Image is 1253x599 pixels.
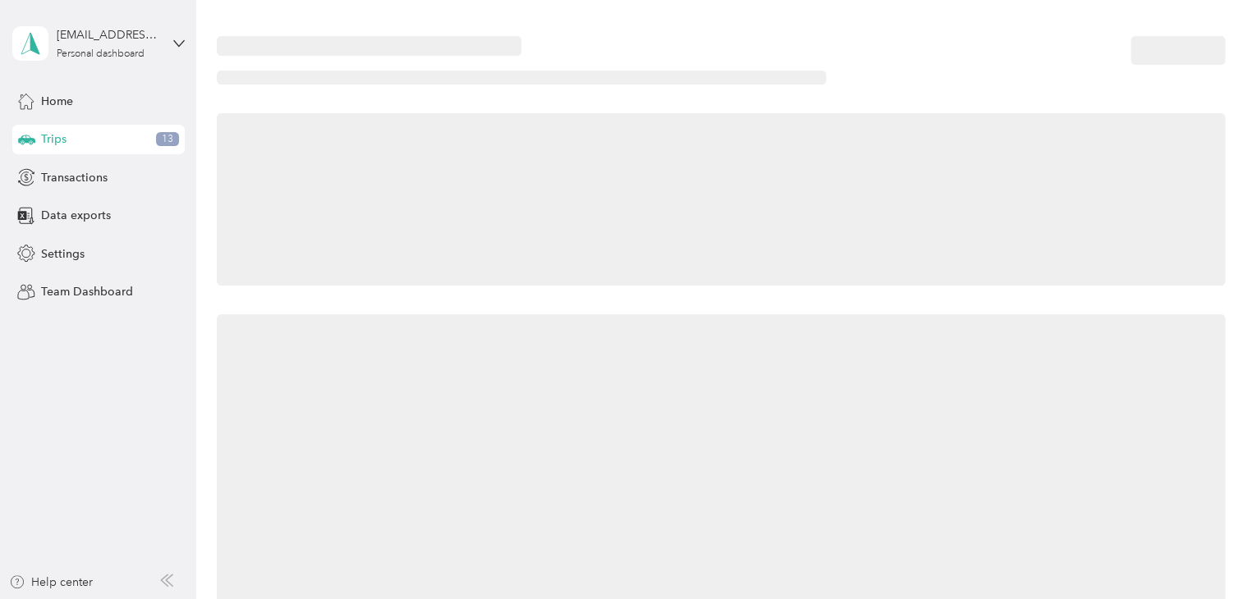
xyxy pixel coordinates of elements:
div: Personal dashboard [57,49,145,59]
iframe: Everlance-gr Chat Button Frame [1161,507,1253,599]
span: Team Dashboard [41,283,133,300]
div: [EMAIL_ADDRESS][DOMAIN_NAME] [57,26,159,43]
button: Help center [9,574,93,591]
span: Trips [41,130,67,148]
span: Data exports [41,207,111,224]
span: Settings [41,245,85,263]
span: Home [41,93,73,110]
span: 13 [156,132,179,147]
span: Transactions [41,169,108,186]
